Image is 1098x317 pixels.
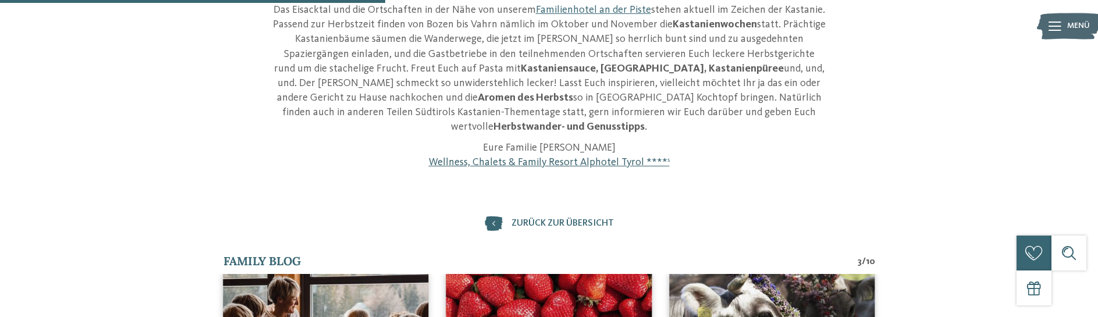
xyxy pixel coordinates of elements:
a: Wellness, Chalets & Family Resort Alphotel Tyrol ****s [429,157,670,168]
a: Familienhotel an der Piste [536,5,651,15]
strong: Kastanienwochen [673,19,757,30]
span: 3 [858,255,862,268]
span: zurück zur Übersicht [511,218,614,229]
p: Das Eisacktal und die Ortschaften in der Nähe von unserem stehen aktuell im Zeichen der Kastanie.... [273,3,826,135]
strong: Kastaniensauce, [GEOGRAPHIC_DATA], Kastanienpüree [521,63,784,74]
span: / [862,255,866,268]
strong: Aromen des Herbsts [478,92,573,103]
strong: Herbstwander- und Genusstipps [493,122,645,132]
sup: s [667,157,670,163]
a: zurück zur Übersicht [485,216,614,231]
p: Eure Familie [PERSON_NAME] [273,141,826,170]
span: Family Blog [223,254,301,268]
span: 10 [866,255,875,268]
